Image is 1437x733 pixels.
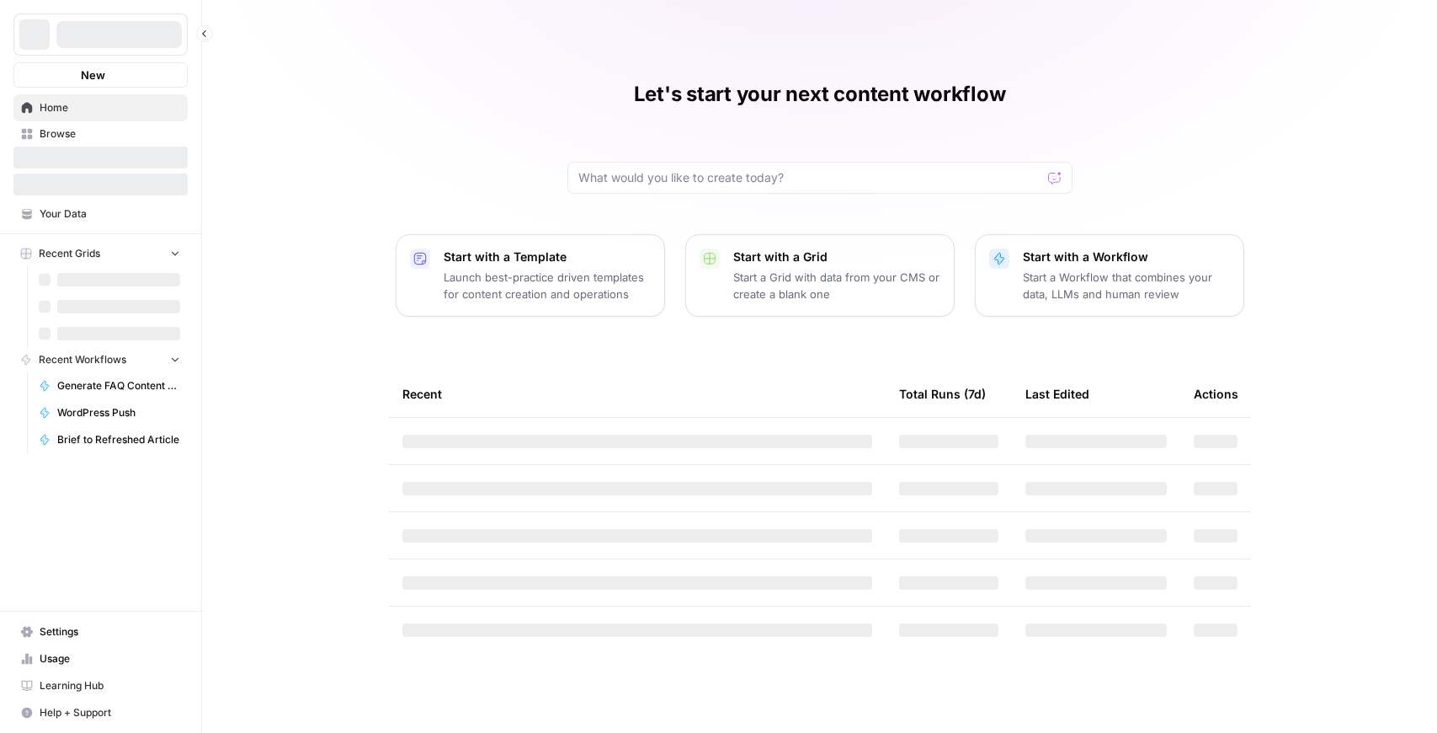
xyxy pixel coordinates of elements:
a: Your Data [13,201,188,227]
span: Browse [40,126,180,142]
input: What would you like to create today? [578,169,1041,186]
div: Last Edited [1025,371,1089,417]
span: Generate FAQ Content for AEO [57,378,180,393]
span: Home [40,100,180,115]
p: Start a Grid with data from your CMS or create a blank one [733,269,940,302]
span: WordPress Push [57,405,180,420]
p: Start with a Template [444,249,651,265]
p: Launch best-practice driven templates for content creation and operations [444,269,651,302]
span: Settings [40,624,180,639]
button: Start with a TemplateLaunch best-practice driven templates for content creation and operations [396,234,665,317]
span: Your Data [40,206,180,222]
span: Usage [40,651,180,666]
button: Recent Workflows [13,347,188,372]
span: New [81,67,105,83]
a: WordPress Push [31,399,188,426]
a: Learning Hub [13,672,188,699]
a: Generate FAQ Content for AEO [31,372,188,399]
button: New [13,62,188,88]
button: Help + Support [13,699,188,726]
button: Start with a GridStart a Grid with data from your CMS or create a blank one [685,234,955,317]
h1: Let's start your next content workflow [634,81,1006,108]
a: Brief to Refreshed Article [31,426,188,453]
p: Start with a Grid [733,249,940,265]
a: Usage [13,645,188,672]
span: Recent Workflows [39,352,126,367]
p: Start with a Workflow [1023,249,1230,265]
div: Total Runs (7d) [899,371,986,417]
span: Learning Hub [40,678,180,693]
button: Start with a WorkflowStart a Workflow that combines your data, LLMs and human review [975,234,1244,317]
a: Home [13,94,188,121]
a: Settings [13,618,188,645]
span: Help + Support [40,705,180,720]
div: Actions [1194,371,1238,417]
button: Recent Grids [13,241,188,266]
a: Browse [13,120,188,147]
span: Recent Grids [39,246,100,261]
p: Start a Workflow that combines your data, LLMs and human review [1023,269,1230,302]
div: Recent [402,371,872,417]
span: Brief to Refreshed Article [57,432,180,447]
